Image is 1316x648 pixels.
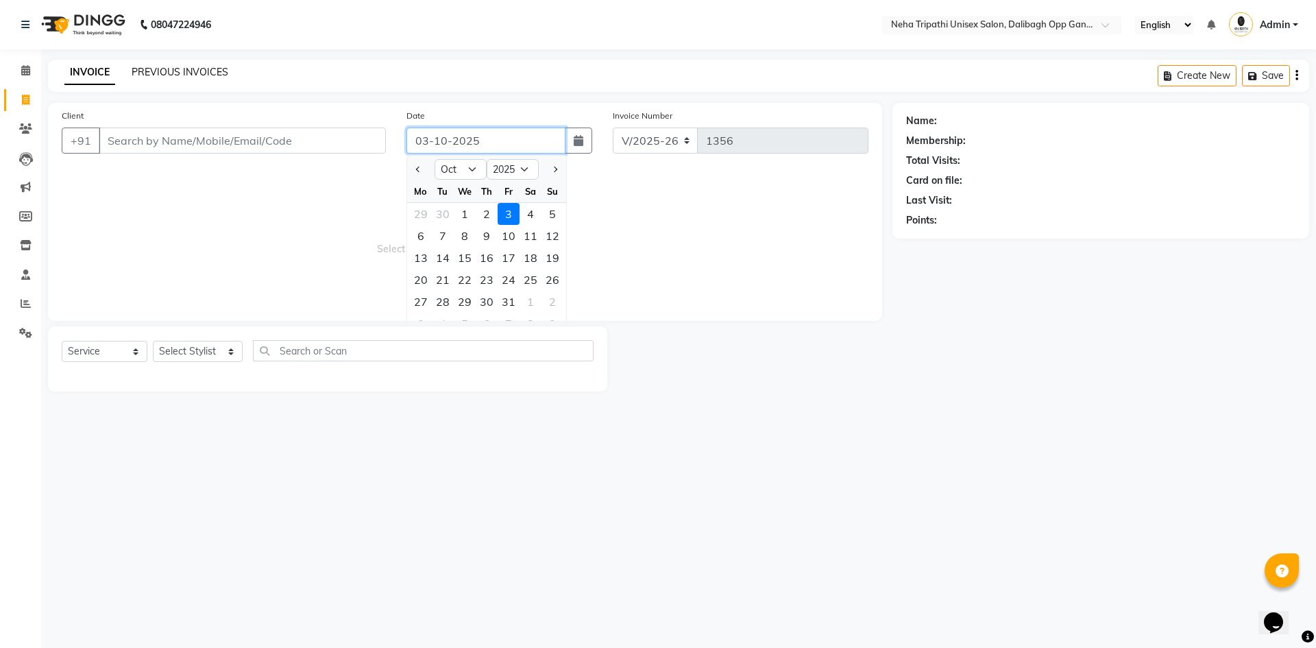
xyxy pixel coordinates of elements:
[410,313,432,335] div: Monday, November 3, 2025
[410,225,432,247] div: 6
[541,313,563,335] div: Sunday, November 9, 2025
[410,313,432,335] div: 3
[520,203,541,225] div: Saturday, October 4, 2025
[520,269,541,291] div: 25
[1260,18,1290,32] span: Admin
[541,247,563,269] div: 19
[62,170,868,307] span: Select & add items from the list below
[454,313,476,335] div: Wednesday, November 5, 2025
[454,247,476,269] div: 15
[476,225,498,247] div: 9
[432,225,454,247] div: 7
[520,225,541,247] div: Saturday, October 11, 2025
[476,203,498,225] div: 2
[520,269,541,291] div: Saturday, October 25, 2025
[64,60,115,85] a: INVOICE
[454,269,476,291] div: Wednesday, October 22, 2025
[99,128,386,154] input: Search by Name/Mobile/Email/Code
[541,247,563,269] div: Sunday, October 19, 2025
[498,225,520,247] div: 10
[432,203,454,225] div: Tuesday, September 30, 2025
[520,225,541,247] div: 11
[432,247,454,269] div: 14
[476,180,498,202] div: Th
[432,291,454,313] div: Tuesday, October 28, 2025
[410,291,432,313] div: 27
[476,269,498,291] div: Thursday, October 23, 2025
[498,203,520,225] div: 3
[476,313,498,335] div: 6
[498,269,520,291] div: 24
[498,291,520,313] div: 31
[476,247,498,269] div: Thursday, October 16, 2025
[151,5,211,44] b: 08047224946
[541,269,563,291] div: 26
[432,225,454,247] div: Tuesday, October 7, 2025
[906,193,952,208] div: Last Visit:
[476,291,498,313] div: Thursday, October 30, 2025
[35,5,129,44] img: logo
[1158,65,1236,86] button: Create New
[454,225,476,247] div: 8
[476,225,498,247] div: Thursday, October 9, 2025
[520,291,541,313] div: Saturday, November 1, 2025
[454,203,476,225] div: 1
[541,291,563,313] div: 2
[498,203,520,225] div: Friday, October 3, 2025
[454,180,476,202] div: We
[454,225,476,247] div: Wednesday, October 8, 2025
[613,110,672,122] label: Invoice Number
[487,159,539,180] select: Select year
[432,247,454,269] div: Tuesday, October 14, 2025
[1229,12,1253,36] img: Admin
[454,247,476,269] div: Wednesday, October 15, 2025
[476,291,498,313] div: 30
[406,110,425,122] label: Date
[410,203,432,225] div: Monday, September 29, 2025
[541,180,563,202] div: Su
[454,291,476,313] div: Wednesday, October 29, 2025
[498,291,520,313] div: Friday, October 31, 2025
[906,154,960,168] div: Total Visits:
[410,269,432,291] div: Monday, October 20, 2025
[454,291,476,313] div: 29
[520,313,541,335] div: Saturday, November 8, 2025
[476,313,498,335] div: Thursday, November 6, 2025
[476,247,498,269] div: 16
[432,180,454,202] div: Tu
[541,313,563,335] div: 9
[520,203,541,225] div: 4
[906,173,962,188] div: Card on file:
[432,203,454,225] div: 30
[1242,65,1290,86] button: Save
[476,269,498,291] div: 23
[906,114,937,128] div: Name:
[906,213,937,228] div: Points:
[498,247,520,269] div: Friday, October 17, 2025
[520,291,541,313] div: 1
[435,159,487,180] select: Select month
[410,180,432,202] div: Mo
[498,313,520,335] div: 7
[454,203,476,225] div: Wednesday, October 1, 2025
[498,225,520,247] div: Friday, October 10, 2025
[410,225,432,247] div: Monday, October 6, 2025
[541,225,563,247] div: Sunday, October 12, 2025
[410,247,432,269] div: Monday, October 13, 2025
[498,269,520,291] div: Friday, October 24, 2025
[520,247,541,269] div: Saturday, October 18, 2025
[454,313,476,335] div: 5
[520,247,541,269] div: 18
[62,128,100,154] button: +91
[1258,593,1302,634] iframe: chat widget
[432,291,454,313] div: 28
[253,340,594,361] input: Search or Scan
[432,269,454,291] div: 21
[541,291,563,313] div: Sunday, November 2, 2025
[132,66,228,78] a: PREVIOUS INVOICES
[498,313,520,335] div: Friday, November 7, 2025
[62,110,84,122] label: Client
[410,203,432,225] div: 29
[432,269,454,291] div: Tuesday, October 21, 2025
[410,269,432,291] div: 20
